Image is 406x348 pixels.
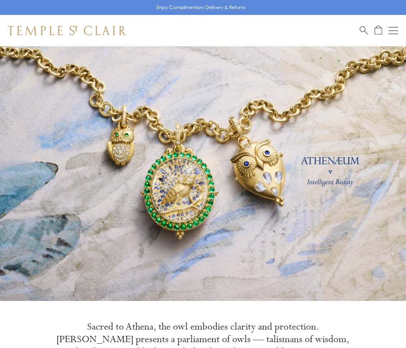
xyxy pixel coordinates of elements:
p: Enjoy Complimentary Delivery & Returns [157,4,246,11]
a: Search [360,25,368,35]
a: Open Shopping Bag [375,25,382,35]
img: Temple St. Clair [8,26,126,35]
button: Open navigation [389,26,398,35]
